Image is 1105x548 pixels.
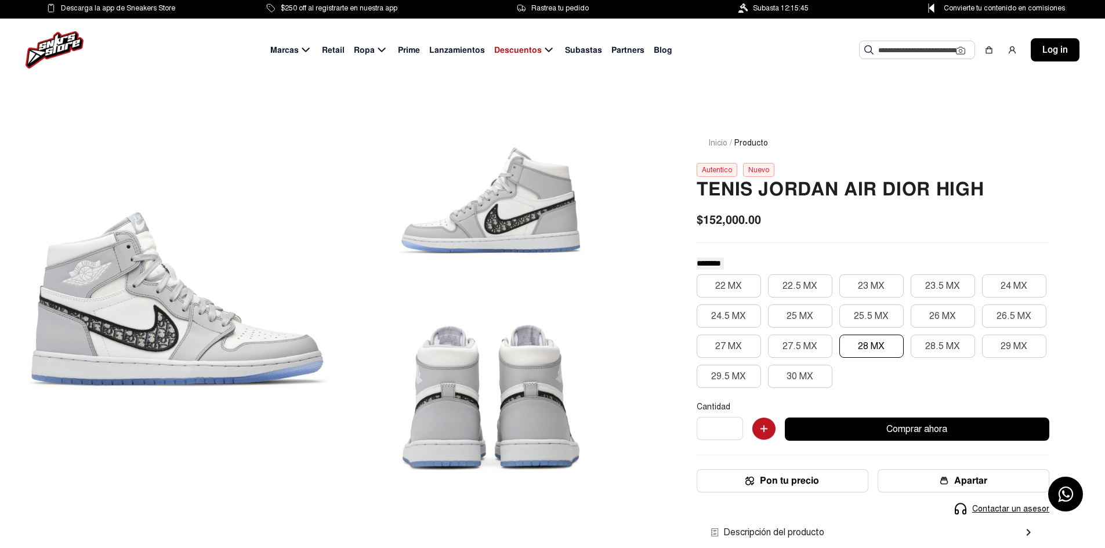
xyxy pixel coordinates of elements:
[711,528,719,536] img: envio
[839,335,904,358] button: 28 MX
[531,2,589,14] span: Rastrea tu pedido
[565,44,602,56] span: Subastas
[398,44,420,56] span: Prime
[984,45,994,55] img: shopping
[743,163,774,177] div: Nuevo
[982,335,1046,358] button: 29 MX
[768,365,832,388] button: 30 MX
[697,274,761,297] button: 22 MX
[697,402,1049,412] p: Cantidad
[697,335,761,358] button: 27 MX
[429,44,485,56] span: Lanzamientos
[494,44,542,56] span: Descuentos
[61,2,175,14] span: Descarga la app de Sneakers Store
[982,304,1046,328] button: 26.5 MX
[924,3,939,13] img: Control Point Icon
[982,274,1046,297] button: 24 MX
[26,31,84,68] img: logo
[972,503,1049,515] span: Contactar un asesor
[768,335,832,358] button: 27.5 MX
[697,469,868,492] button: Pon tu precio
[944,2,1065,14] span: Convierte tu contenido en comisiones
[1042,43,1068,57] span: Log in
[753,2,809,14] span: Subasta 12:15:45
[752,418,776,441] img: Agregar al carrito
[281,2,397,14] span: $250 off al registrarte en nuestra app
[940,476,948,485] img: wallet-05.png
[708,138,727,148] a: Inicio
[911,335,975,358] button: 28.5 MX
[354,44,375,56] span: Ropa
[839,274,904,297] button: 23 MX
[734,137,768,149] span: Producto
[1021,525,1035,539] mat-icon: chevron_right
[697,177,1049,202] h2: Tenis Jordan Air Dior High
[1008,45,1017,55] img: user
[322,44,345,56] span: Retail
[768,274,832,297] button: 22.5 MX
[745,476,754,485] img: Icon.png
[730,137,732,149] span: /
[611,44,644,56] span: Partners
[711,525,824,539] span: Descripción del producto
[956,46,965,55] img: Cámara
[878,469,1049,492] button: Apartar
[911,274,975,297] button: 23.5 MX
[697,163,737,177] div: Autentico
[697,365,761,388] button: 29.5 MX
[911,304,975,328] button: 26 MX
[785,418,1049,441] button: Comprar ahora
[697,304,761,328] button: 24.5 MX
[654,44,672,56] span: Blog
[768,304,832,328] button: 25 MX
[864,45,874,55] img: Buscar
[839,304,904,328] button: 25.5 MX
[270,44,299,56] span: Marcas
[697,211,761,228] span: $152,000.00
